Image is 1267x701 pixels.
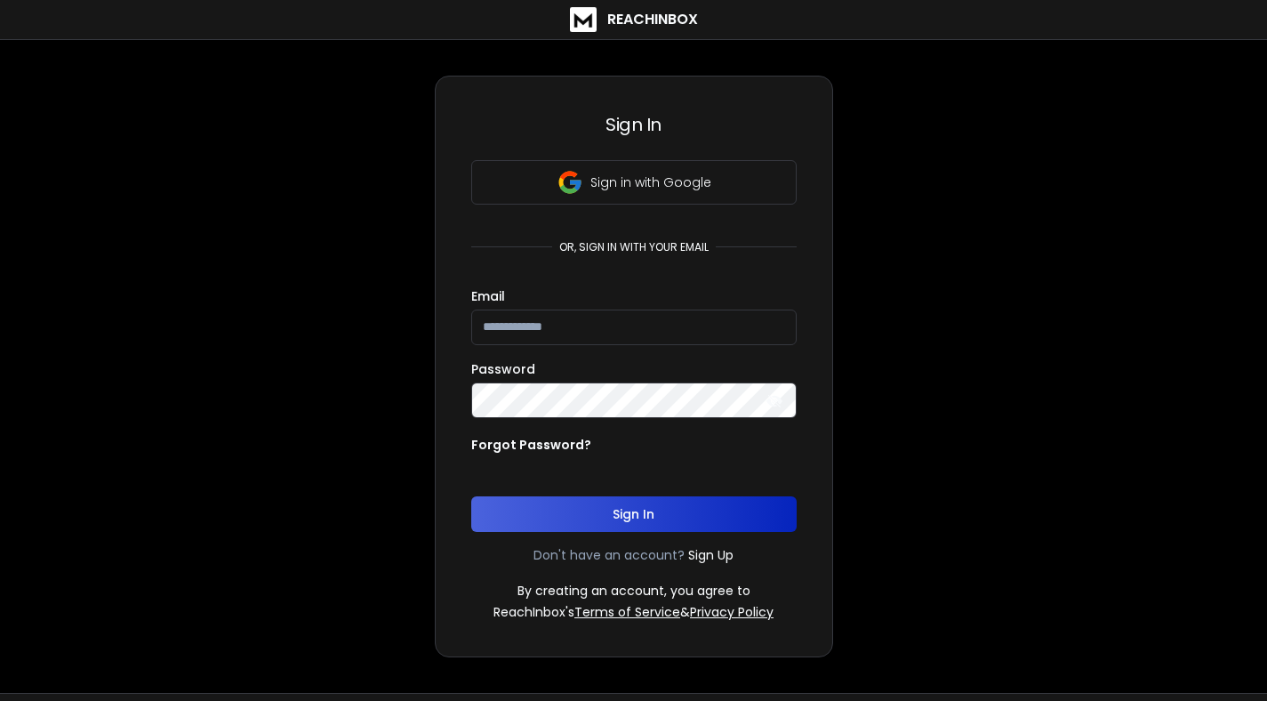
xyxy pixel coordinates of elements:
p: By creating an account, you agree to [517,582,750,600]
h3: Sign In [471,112,797,137]
p: Sign in with Google [590,173,711,191]
a: Privacy Policy [690,603,774,621]
label: Password [471,363,535,375]
button: Sign in with Google [471,160,797,205]
p: or, sign in with your email [552,240,716,254]
p: Forgot Password? [471,436,591,454]
p: Don't have an account? [533,546,685,564]
h1: ReachInbox [607,9,698,30]
img: logo [570,7,597,32]
p: ReachInbox's & [493,603,774,621]
a: Terms of Service [574,603,680,621]
a: ReachInbox [570,7,698,32]
label: Email [471,290,505,302]
a: Sign Up [688,546,734,564]
button: Sign In [471,496,797,532]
